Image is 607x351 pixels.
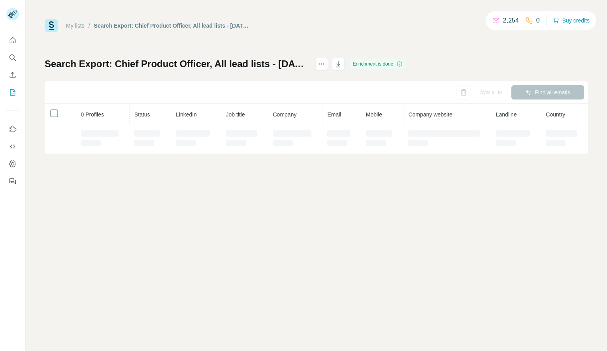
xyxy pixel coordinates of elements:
[553,15,590,26] button: Buy credits
[6,85,19,99] button: My lists
[6,139,19,154] button: Use Surfe API
[81,111,104,118] span: 0 Profiles
[350,59,405,69] div: Enrichment is done
[536,16,540,25] p: 0
[546,111,565,118] span: Country
[134,111,150,118] span: Status
[226,111,245,118] span: Job title
[6,68,19,82] button: Enrich CSV
[6,174,19,188] button: Feedback
[273,111,297,118] span: Company
[6,51,19,65] button: Search
[6,157,19,171] button: Dashboard
[45,58,308,70] h1: Search Export: Chief Product Officer, All lead lists - [DATE] 00:01
[94,22,251,30] div: Search Export: Chief Product Officer, All lead lists - [DATE] 00:01
[66,23,85,29] a: My lists
[408,111,452,118] span: Company website
[496,111,517,118] span: Landline
[89,22,90,30] li: /
[6,122,19,136] button: Use Surfe on LinkedIn
[503,16,519,25] p: 2,254
[366,111,382,118] span: Mobile
[315,58,328,70] button: actions
[6,33,19,47] button: Quick start
[176,111,197,118] span: LinkedIn
[45,19,58,32] img: Surfe Logo
[327,111,341,118] span: Email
